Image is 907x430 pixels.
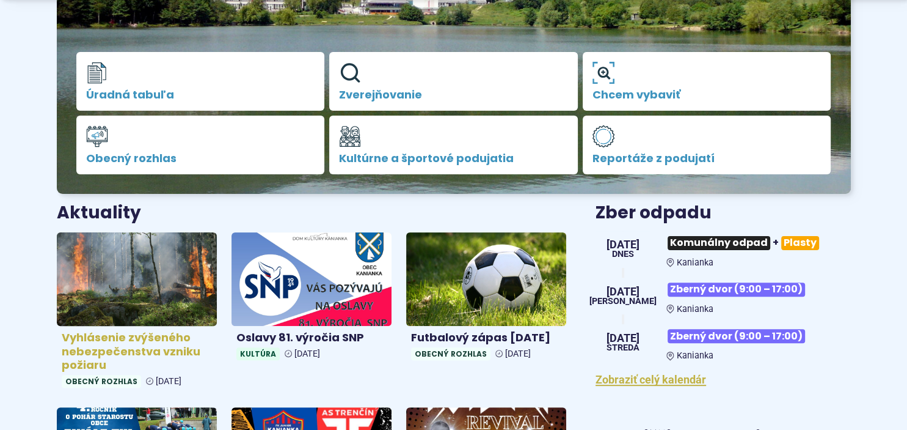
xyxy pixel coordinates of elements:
span: Kultúrne a športové podujatia [339,152,568,165]
span: Reportáže z podujatí [592,152,821,165]
h4: Oslavy 81. výročia SNP [236,331,387,345]
a: Zverejňovanie [329,52,578,111]
span: Komunálny odpad [668,236,770,250]
span: Zverejňovanie [339,89,568,101]
span: Obecný rozhlas [86,152,315,165]
h3: Zber odpadu [596,204,850,223]
a: Kultúrne a športové podujatia [329,116,578,174]
span: Kanianka [677,350,713,361]
span: [DATE] [606,239,639,250]
span: streda [606,344,639,352]
span: [PERSON_NAME] [589,297,657,306]
h4: Futbalový zápas [DATE] [411,331,561,345]
a: Zberný dvor (9:00 – 17:00) Kanianka [DATE] streda [596,324,850,361]
a: Oslavy 81. výročia SNP Kultúra [DATE] [231,232,392,365]
a: Zobraziť celý kalendár [596,373,706,386]
span: Zberný dvor (9:00 – 17:00) [668,283,805,297]
h3: Aktuality [57,204,141,223]
a: Zberný dvor (9:00 – 17:00) Kanianka [DATE] [PERSON_NAME] [596,278,850,314]
span: Zberný dvor (9:00 – 17:00) [668,329,805,343]
a: Úradná tabuľa [76,52,325,111]
span: [DATE] [606,333,639,344]
a: Komunálny odpad+Plasty Kanianka [DATE] Dnes [596,231,850,268]
a: Vyhlásenie zvýšeného nebezpečenstva vzniku požiaru Obecný rozhlas [DATE] [57,232,217,393]
h3: + [666,231,850,255]
a: Futbalový zápas [DATE] Obecný rozhlas [DATE] [406,232,566,365]
span: Obecný rozhlas [62,375,141,388]
span: Dnes [606,250,639,259]
span: Obecný rozhlas [411,347,490,360]
span: [DATE] [505,349,531,359]
span: Kanianka [677,304,713,314]
span: Kultúra [236,347,280,360]
span: [DATE] [156,376,181,387]
a: Obecný rozhlas [76,116,325,174]
span: Chcem vybaviť [592,89,821,101]
span: Kanianka [677,258,713,268]
span: [DATE] [589,286,657,297]
span: [DATE] [294,349,320,359]
span: Plasty [781,236,819,250]
a: Reportáže z podujatí [583,116,831,174]
a: Chcem vybaviť [583,52,831,111]
span: Úradná tabuľa [86,89,315,101]
h4: Vyhlásenie zvýšeného nebezpečenstva vzniku požiaru [62,331,212,373]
